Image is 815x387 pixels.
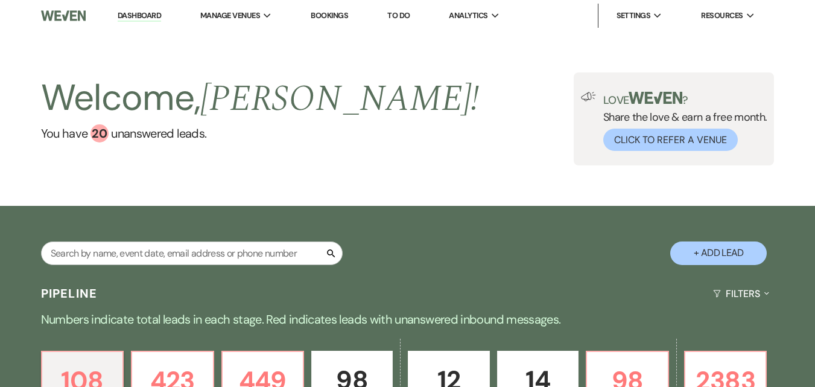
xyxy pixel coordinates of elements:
[670,241,767,265] button: + Add Lead
[629,92,682,104] img: weven-logo-green.svg
[387,10,410,21] a: To Do
[41,124,480,142] a: You have 20 unanswered leads.
[200,10,260,22] span: Manage Venues
[603,129,738,151] button: Click to Refer a Venue
[41,285,98,302] h3: Pipeline
[311,10,348,21] a: Bookings
[449,10,487,22] span: Analytics
[118,10,161,22] a: Dashboard
[200,71,479,127] span: [PERSON_NAME] !
[41,72,480,124] h2: Welcome,
[581,92,596,101] img: loud-speaker-illustration.svg
[596,92,767,151] div: Share the love & earn a free month.
[41,241,343,265] input: Search by name, event date, email address or phone number
[617,10,651,22] span: Settings
[603,92,767,106] p: Love ?
[708,278,774,310] button: Filters
[90,124,109,142] div: 20
[701,10,743,22] span: Resources
[41,3,86,28] img: Weven Logo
